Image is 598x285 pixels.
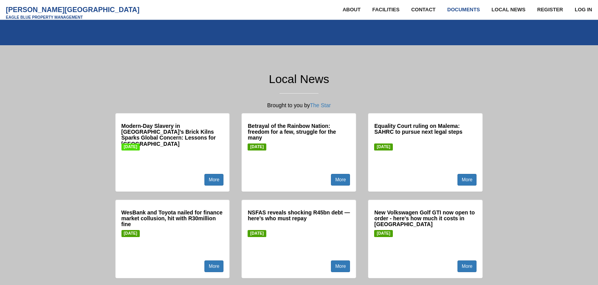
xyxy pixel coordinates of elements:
h5: NSFAS reveals shocking R45bn debt — here’s who must repay [248,210,350,225]
h5: Equality Court ruling on Malema: SAHRC to pursue next legal steps [374,123,477,139]
small: Eagle Blue Property Management [6,14,139,21]
span: [DATE] [248,143,266,150]
a: More [457,174,477,186]
a: More [204,174,223,186]
span: [DATE] [248,230,266,237]
h5: Modern-Day Slavery in [GEOGRAPHIC_DATA]’s Brick Kilns Sparks Global Concern: Lessons for [GEOGRAP... [121,123,224,139]
h5: New Volkswagen Golf GTI now open to order - here's how much it costs in [GEOGRAPHIC_DATA] [374,210,477,225]
h5: WesBank and Toyota nailed for finance market collusion, hit with R30million fine [121,210,224,225]
span: [DATE] [374,230,392,237]
a: More [457,260,477,272]
span: [DATE] [374,143,392,150]
h2: Local News [115,73,483,85]
a: More [204,260,223,272]
a: The Star [310,102,331,108]
a: More [331,260,350,272]
span: [DATE] [121,230,140,237]
a: More [331,174,350,186]
h5: Betrayal of the Rainbow Nation: freedom for a few, struggle for the many [248,123,350,139]
p: Brought to you by [115,101,483,109]
span: [DATE] [121,143,140,150]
